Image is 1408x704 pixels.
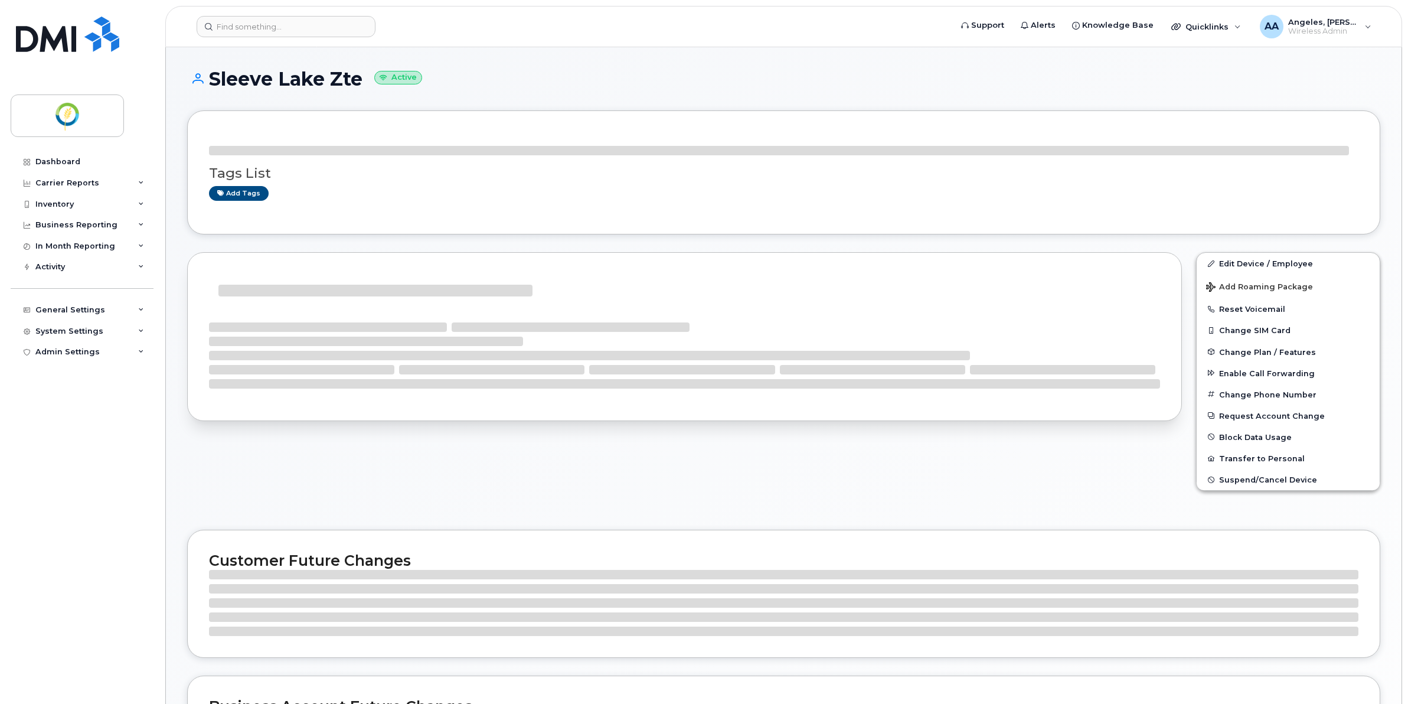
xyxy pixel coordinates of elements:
button: Suspend/Cancel Device [1197,469,1380,490]
button: Block Data Usage [1197,426,1380,448]
small: Active [374,71,422,84]
h1: Sleeve Lake Zte [187,69,1380,89]
button: Change Plan / Features [1197,341,1380,363]
a: Add tags [209,186,269,201]
span: Change Plan / Features [1219,347,1316,356]
span: Add Roaming Package [1206,282,1313,294]
h2: Customer Future Changes [209,552,1358,569]
button: Enable Call Forwarding [1197,363,1380,384]
a: Edit Device / Employee [1197,253,1380,274]
h3: Tags List [209,166,1358,181]
button: Change Phone Number [1197,384,1380,405]
span: Enable Call Forwarding [1219,369,1315,377]
button: Change SIM Card [1197,320,1380,341]
button: Reset Voicemail [1197,298,1380,320]
button: Transfer to Personal [1197,448,1380,469]
span: Suspend/Cancel Device [1219,475,1317,484]
button: Add Roaming Package [1197,274,1380,298]
button: Request Account Change [1197,405,1380,426]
